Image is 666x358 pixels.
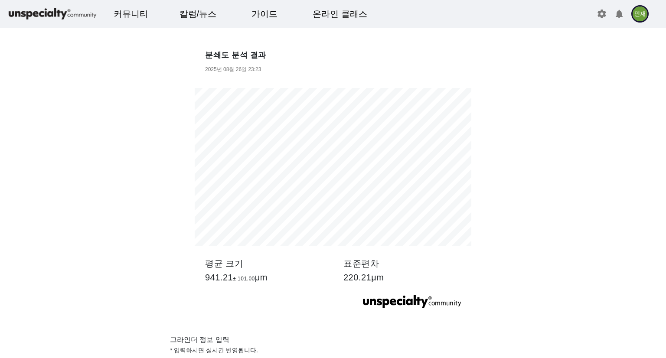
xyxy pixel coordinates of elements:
[112,275,166,296] a: 설정
[205,258,328,269] p: 평균 크기
[195,47,333,60] h1: 분쇄도 분석 결과
[245,2,284,26] a: 가이드
[343,258,466,269] p: 표준편차
[597,9,607,19] mat-icon: settings
[631,5,649,23] img: profile image
[428,299,461,308] tspan: community
[195,66,261,72] span: 2025년 08월 26일 23:23
[170,335,506,345] p: 그라인더 정보 입력
[205,272,328,283] p: 941.21 μm
[173,2,224,26] a: 칼럼/뉴스
[170,347,258,354] span: * 입력하시면 실시간 반영됩니다.
[3,275,57,296] a: 홈
[134,288,144,295] span: 설정
[57,275,112,296] a: 대화
[343,272,466,283] p: 220.21μm
[614,9,624,19] mat-icon: notifications
[306,2,374,26] a: 온라인 클래스
[7,7,98,22] img: logo
[27,288,33,295] span: 홈
[233,276,255,282] span: ± 101.00
[107,2,155,26] a: 커뮤니티
[79,288,90,295] span: 대화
